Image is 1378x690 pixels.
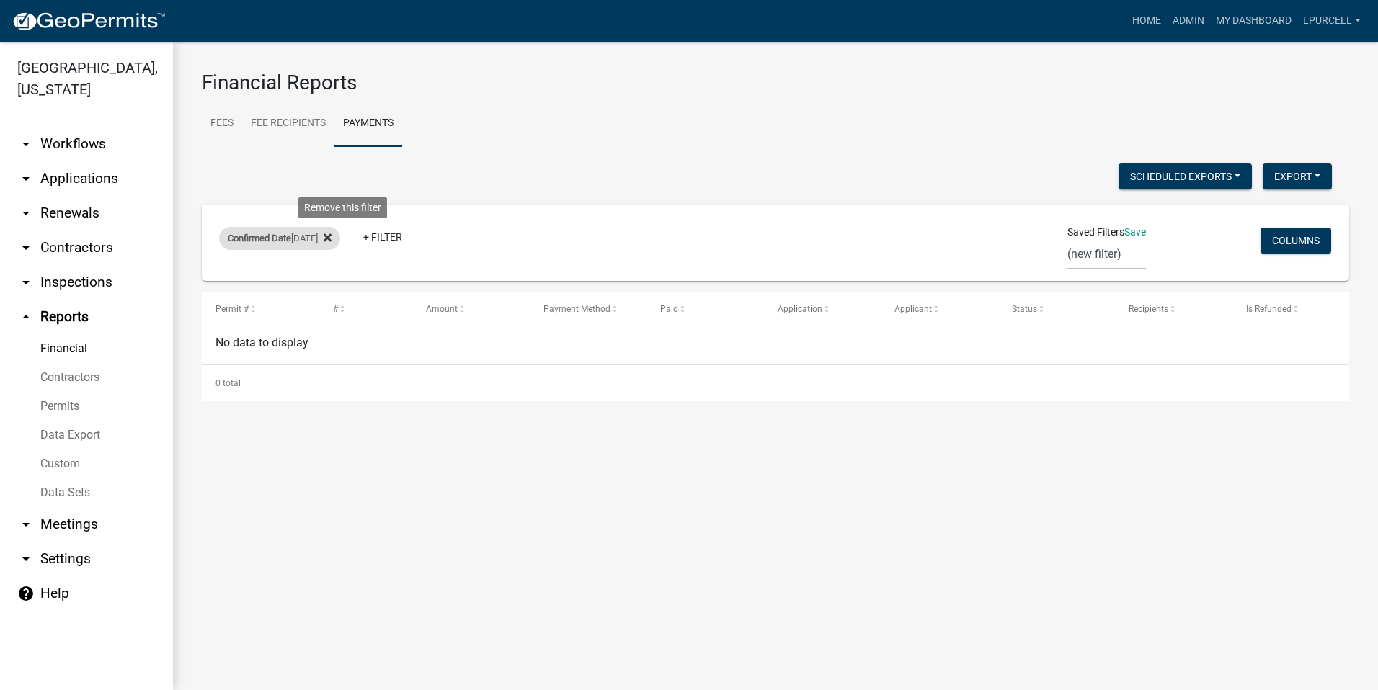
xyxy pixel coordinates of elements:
[17,170,35,187] i: arrow_drop_down
[219,227,340,250] div: [DATE]
[17,585,35,602] i: help
[17,516,35,533] i: arrow_drop_down
[242,101,334,147] a: Fee Recipients
[1012,304,1037,314] span: Status
[17,550,35,568] i: arrow_drop_down
[763,292,881,327] datatable-header-cell: Application
[202,71,1349,95] h3: Financial Reports
[1124,226,1146,238] a: Save
[352,224,414,250] a: + Filter
[298,197,387,218] div: Remove this filter
[1115,292,1232,327] datatable-header-cell: Recipients
[215,304,249,314] span: Permit #
[17,239,35,256] i: arrow_drop_down
[529,292,646,327] datatable-header-cell: Payment Method
[412,292,530,327] datatable-header-cell: Amount
[17,274,35,291] i: arrow_drop_down
[319,292,412,327] datatable-header-cell: #
[881,292,998,327] datatable-header-cell: Applicant
[778,304,822,314] span: Application
[1210,7,1297,35] a: My Dashboard
[1119,163,1252,189] button: Scheduled Exports
[997,292,1115,327] datatable-header-cell: Status
[202,292,319,327] datatable-header-cell: Permit #
[228,233,291,243] span: Confirmed Date
[1263,163,1332,189] button: Export
[543,304,610,314] span: Payment Method
[202,101,242,147] a: Fees
[1297,7,1366,35] a: lpurcell
[333,304,338,314] span: #
[202,328,1349,364] div: No data to display
[1067,225,1124,240] span: Saved Filters
[1129,304,1168,314] span: Recipients
[17,308,35,326] i: arrow_drop_up
[1126,7,1167,35] a: Home
[17,135,35,153] i: arrow_drop_down
[17,205,35,222] i: arrow_drop_down
[646,292,764,327] datatable-header-cell: Paid
[1246,304,1292,314] span: Is Refunded
[426,304,458,314] span: Amount
[202,365,1349,401] div: 0 total
[1167,7,1210,35] a: Admin
[660,304,678,314] span: Paid
[1261,228,1331,254] button: Columns
[334,101,402,147] a: Payments
[894,304,932,314] span: Applicant
[1232,292,1349,327] datatable-header-cell: Is Refunded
